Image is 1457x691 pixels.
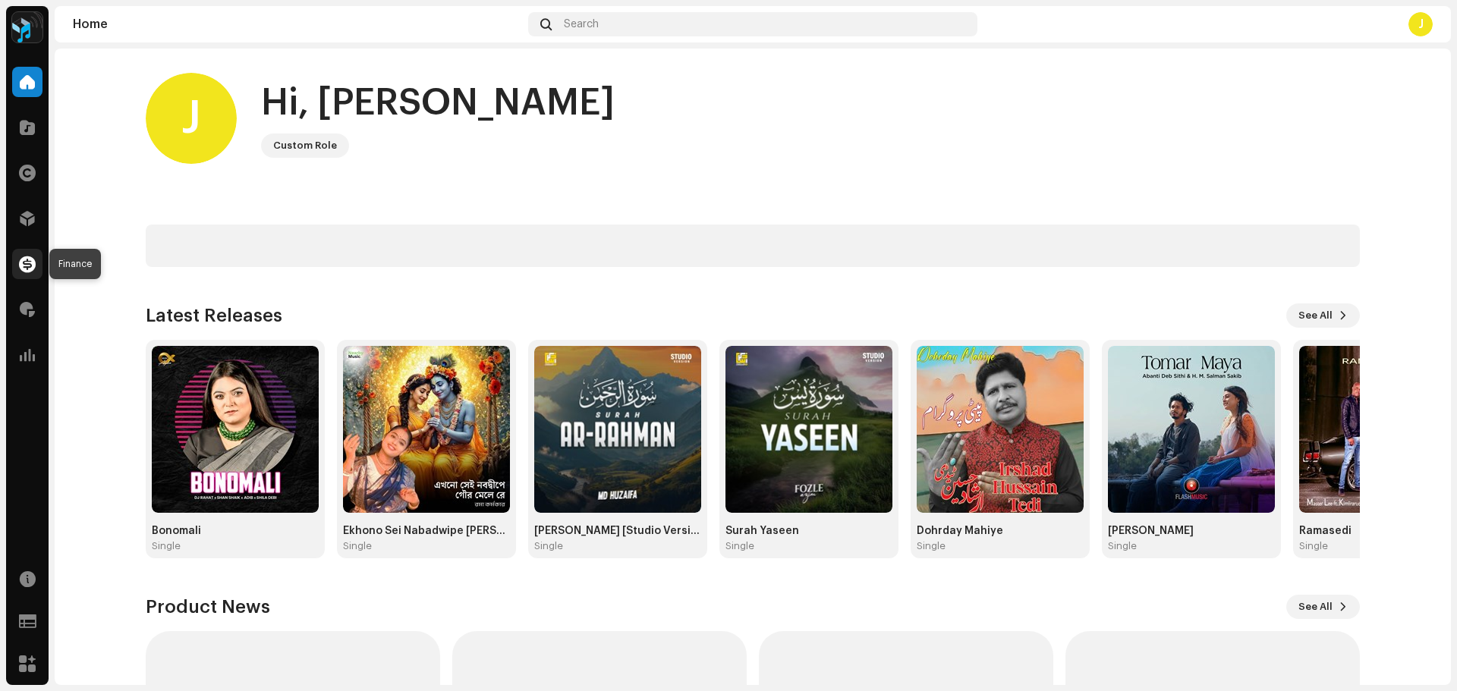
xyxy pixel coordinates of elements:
[1108,525,1275,537] div: [PERSON_NAME]
[725,525,892,537] div: Surah Yaseen
[73,18,522,30] div: Home
[146,73,237,164] div: J
[1298,300,1333,331] span: See All
[917,540,946,552] div: Single
[152,525,319,537] div: Bonomali
[534,525,701,537] div: [PERSON_NAME] [Studio Version]
[534,346,701,513] img: 967c76e3-d190-436c-ac6c-44152c2a1eb6
[146,303,282,328] h3: Latest Releases
[152,346,319,513] img: f76ded69-69ef-4aa6-a09e-a48f36b25a8d
[1286,595,1360,619] button: See All
[1286,303,1360,328] button: See All
[261,79,615,127] div: Hi, [PERSON_NAME]
[1408,12,1433,36] div: J
[1298,592,1333,622] span: See All
[534,540,563,552] div: Single
[152,540,181,552] div: Single
[146,595,270,619] h3: Product News
[343,540,372,552] div: Single
[1108,540,1137,552] div: Single
[725,540,754,552] div: Single
[725,346,892,513] img: ea08358e-5248-4d2d-82c4-00573b166317
[343,525,510,537] div: Ekhono Sei Nabadwipe [PERSON_NAME] Re
[1108,346,1275,513] img: dfe905d6-656b-454e-aa99-8019f03800c6
[12,12,42,42] img: 2dae3d76-597f-44f3-9fef-6a12da6d2ece
[273,137,337,155] div: Custom Role
[917,525,1084,537] div: Dohrday Mahiye
[564,18,599,30] span: Search
[1299,540,1328,552] div: Single
[917,346,1084,513] img: 4315a521-e4a7-404e-b729-a42accf63626
[343,346,510,513] img: 1e1f301b-6cd8-404d-95a2-45a27b5cd100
